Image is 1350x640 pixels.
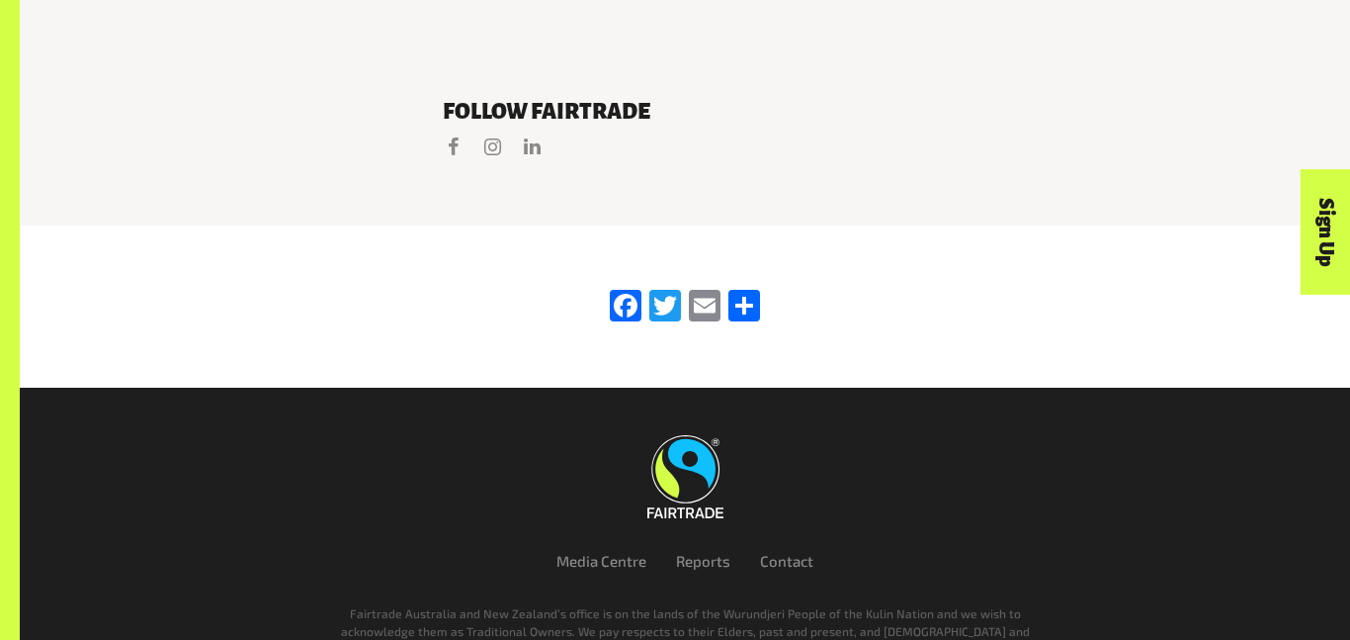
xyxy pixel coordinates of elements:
a: Reports [676,552,730,570]
a: Contact [760,552,813,570]
a: Twitter [645,290,685,324]
a: Facebook [606,290,645,324]
a: Email [685,290,724,324]
a: Visit us on facebook [443,136,464,157]
a: Media Centre [556,552,646,570]
a: Visit us on Instagram [482,136,504,157]
img: Fairtrade Australia New Zealand logo [647,435,723,518]
a: Visit us on linkedIn [522,136,544,157]
a: Share [724,290,764,324]
h6: Follow Fairtrade [443,100,927,124]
